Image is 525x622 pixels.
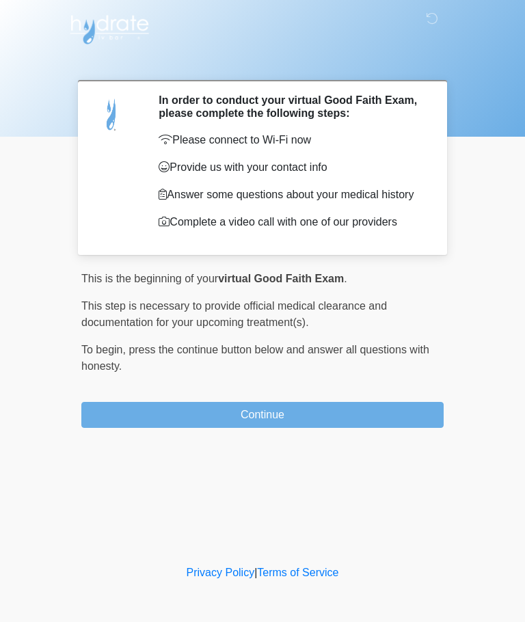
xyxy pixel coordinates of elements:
[159,214,423,230] p: Complete a video call with one of our providers
[81,300,387,328] span: This step is necessary to provide official medical clearance and documentation for your upcoming ...
[254,567,257,578] a: |
[187,567,255,578] a: Privacy Policy
[257,567,338,578] a: Terms of Service
[159,159,423,176] p: Provide us with your contact info
[81,344,429,372] span: press the continue button below and answer all questions with honesty.
[159,132,423,148] p: Please connect to Wi-Fi now
[68,10,151,45] img: Hydrate IV Bar - Arcadia Logo
[81,402,444,428] button: Continue
[92,94,133,135] img: Agent Avatar
[159,187,423,203] p: Answer some questions about your medical history
[81,273,218,284] span: This is the beginning of your
[81,344,129,355] span: To begin,
[344,273,347,284] span: .
[159,94,423,120] h2: In order to conduct your virtual Good Faith Exam, please complete the following steps:
[71,49,454,75] h1: ‎ ‎ ‎ ‎
[218,273,344,284] strong: virtual Good Faith Exam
